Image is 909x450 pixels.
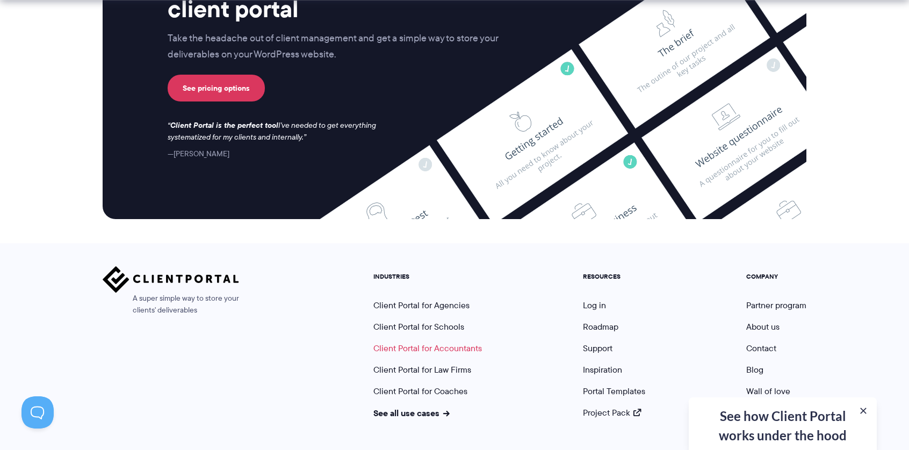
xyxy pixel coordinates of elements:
[583,385,645,397] a: Portal Templates
[746,299,806,311] a: Partner program
[168,31,521,63] p: Take the headache out of client management and get a simple way to store your deliverables on you...
[103,293,239,316] span: A super simple way to store your clients' deliverables
[168,75,265,101] a: See pricing options
[583,407,641,419] a: Project Pack
[373,385,467,397] a: Client Portal for Coaches
[583,273,645,280] h5: RESOURCES
[583,364,622,376] a: Inspiration
[746,385,790,397] a: Wall of love
[583,342,612,354] a: Support
[168,148,229,159] cite: [PERSON_NAME]
[583,299,606,311] a: Log in
[168,120,387,143] p: I've needed to get everything systematized for my clients and internally.
[373,299,470,311] a: Client Portal for Agencies
[746,342,776,354] a: Contact
[170,119,278,131] strong: Client Portal is the perfect tool
[746,273,806,280] h5: COMPANY
[373,273,482,280] h5: INDUSTRIES
[746,364,763,376] a: Blog
[583,321,618,333] a: Roadmap
[373,342,482,354] a: Client Portal for Accountants
[746,321,780,333] a: About us
[373,407,450,419] a: See all use cases
[373,364,471,376] a: Client Portal for Law Firms
[21,396,54,429] iframe: Toggle Customer Support
[373,321,464,333] a: Client Portal for Schools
